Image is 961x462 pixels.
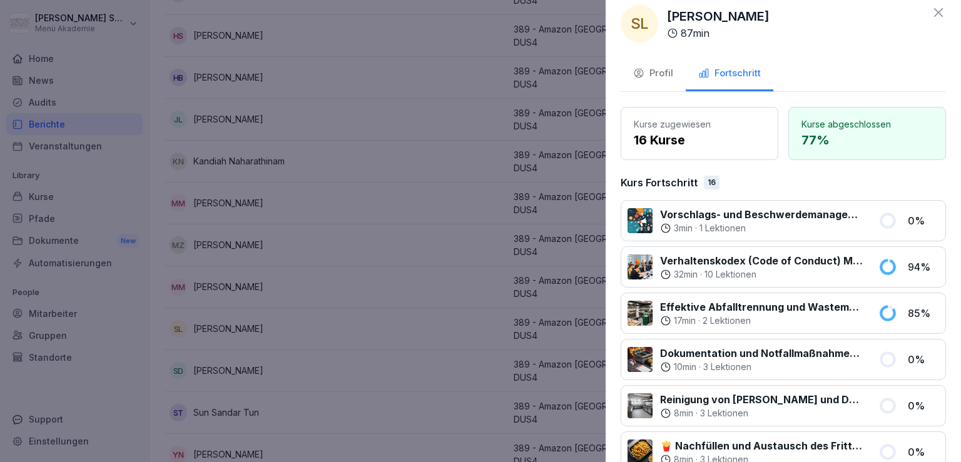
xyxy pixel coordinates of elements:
[908,213,939,228] p: 0 %
[660,361,863,373] div: ·
[660,314,863,327] div: ·
[674,222,693,234] p: 3 min
[660,207,863,222] p: Vorschlags- und Beschwerdemanagement bei Menü 2000
[674,314,696,327] p: 17 min
[621,58,686,91] button: Profil
[908,352,939,367] p: 0 %
[674,268,698,281] p: 32 min
[703,361,751,373] p: 3 Lektionen
[801,118,933,131] p: Kurse abgeschlossen
[633,66,673,81] div: Profil
[704,268,756,281] p: 10 Lektionen
[660,346,863,361] p: Dokumentation und Notfallmaßnahmen bei Fritteusen
[660,407,863,419] div: ·
[660,299,863,314] p: Effektive Abfalltrennung und Wastemanagement im Catering
[686,58,773,91] button: Fortschritt
[801,131,933,149] p: 77 %
[634,131,765,149] p: 16 Kurse
[660,392,863,407] p: Reinigung von [PERSON_NAME] und Dunstabzugshauben
[660,222,863,234] div: ·
[621,5,658,43] div: SL
[703,314,751,327] p: 2 Lektionen
[660,438,863,453] p: 🍟 Nachfüllen und Austausch des Frittieröl/-fettes
[908,306,939,321] p: 85 %
[704,176,719,189] div: 16
[634,118,765,131] p: Kurse zugewiesen
[674,407,693,419] p: 8 min
[660,268,863,281] div: ·
[700,407,748,419] p: 3 Lektionen
[908,398,939,413] p: 0 %
[674,361,696,373] p: 10 min
[698,66,761,81] div: Fortschritt
[667,7,770,26] p: [PERSON_NAME]
[908,444,939,459] p: 0 %
[681,26,709,41] p: 87 min
[699,222,746,234] p: 1 Lektionen
[660,253,863,268] p: Verhaltenskodex (Code of Conduct) Menü 2000
[908,259,939,274] p: 94 %
[621,175,698,190] p: Kurs Fortschritt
